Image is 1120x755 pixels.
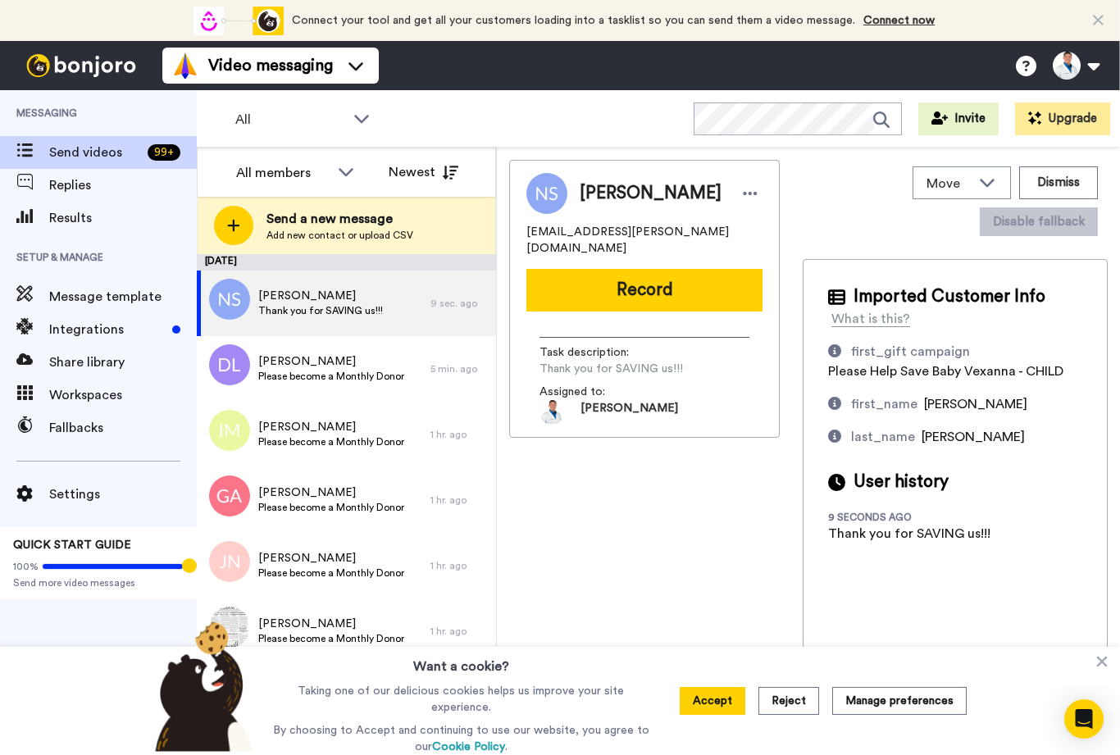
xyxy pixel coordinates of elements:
[258,632,404,645] span: Please become a Monthly Donor
[209,541,250,582] img: jn.png
[851,342,970,362] div: first_gift campaign
[208,54,333,77] span: Video messaging
[258,288,383,304] span: [PERSON_NAME]
[49,385,197,405] span: Workspaces
[413,647,509,676] h3: Want a cookie?
[292,15,855,26] span: Connect your tool and get all your customers loading into a tasklist so you can send them a video...
[209,410,250,451] img: im.png
[49,143,141,162] span: Send videos
[828,365,1063,378] span: Please Help Save Baby Vexanna - CHILD
[235,110,345,130] span: All
[197,254,496,271] div: [DATE]
[49,175,197,195] span: Replies
[258,484,404,501] span: [PERSON_NAME]
[863,15,935,26] a: Connect now
[258,566,404,580] span: Please become a Monthly Donor
[854,470,949,494] span: User history
[148,144,180,161] div: 99 +
[49,287,197,307] span: Message template
[236,163,330,183] div: All members
[927,174,971,193] span: Move
[680,687,745,715] button: Accept
[258,419,404,435] span: [PERSON_NAME]
[266,209,413,229] span: Send a new message
[269,683,653,716] p: Taking one of our delicious cookies helps us improve your site experience.
[924,398,1027,411] span: [PERSON_NAME]
[172,52,198,79] img: vm-color.svg
[580,181,722,206] span: [PERSON_NAME]
[430,297,488,310] div: 9 sec. ago
[209,607,250,648] img: 3d076b6c-63de-4b8f-a630-cf92f22734f2.jpg
[266,229,413,242] span: Add new contact or upload CSV
[540,400,564,425] img: 667893c3-7ce1-4316-962d-8975be32b806-1602196774.jpg
[526,224,763,257] span: [EMAIL_ADDRESS][PERSON_NAME][DOMAIN_NAME]
[828,524,990,544] div: Thank you for SAVING us!!!
[851,427,915,447] div: last_name
[13,576,184,589] span: Send more video messages
[49,352,197,372] span: Share library
[13,539,131,551] span: QUICK START GUIDE
[430,493,488,507] div: 1 hr. ago
[258,501,404,514] span: Please become a Monthly Donor
[269,722,653,755] p: By choosing to Accept and continuing to use our website, you agree to our .
[1019,166,1098,199] button: Dismiss
[851,394,917,414] div: first_name
[831,309,910,329] div: What is this?
[209,279,250,320] img: ns.png
[193,7,284,35] div: animation
[832,687,967,715] button: Manage preferences
[1064,699,1104,739] div: Open Intercom Messenger
[209,475,250,516] img: ga.png
[209,344,250,385] img: dl.png
[854,284,1045,309] span: Imported Customer Info
[918,102,999,135] button: Invite
[49,418,197,438] span: Fallbacks
[540,361,695,377] span: Thank you for SAVING us!!!
[430,625,488,638] div: 1 hr. ago
[49,320,166,339] span: Integrations
[430,428,488,441] div: 1 hr. ago
[49,484,197,504] span: Settings
[828,511,935,524] div: 9 seconds ago
[540,344,654,361] span: Task description :
[49,208,197,228] span: Results
[922,430,1025,443] span: [PERSON_NAME]
[258,353,404,370] span: [PERSON_NAME]
[258,435,404,448] span: Please become a Monthly Donor
[526,269,763,312] button: Record
[432,741,505,753] a: Cookie Policy
[1015,102,1110,135] button: Upgrade
[430,559,488,572] div: 1 hr. ago
[430,362,488,375] div: 5 min. ago
[980,207,1098,236] button: Disable fallback
[258,304,383,317] span: Thank you for SAVING us!!!
[258,370,404,383] span: Please become a Monthly Donor
[758,687,819,715] button: Reject
[376,156,471,189] button: Newest
[526,173,567,214] img: Image of Nathan Sotelo
[182,558,197,573] div: Tooltip anchor
[20,54,143,77] img: bj-logo-header-white.svg
[140,621,262,752] img: bear-with-cookie.png
[258,550,404,566] span: [PERSON_NAME]
[540,384,654,400] span: Assigned to:
[258,616,404,632] span: [PERSON_NAME]
[13,560,39,573] span: 100%
[580,400,678,425] span: [PERSON_NAME]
